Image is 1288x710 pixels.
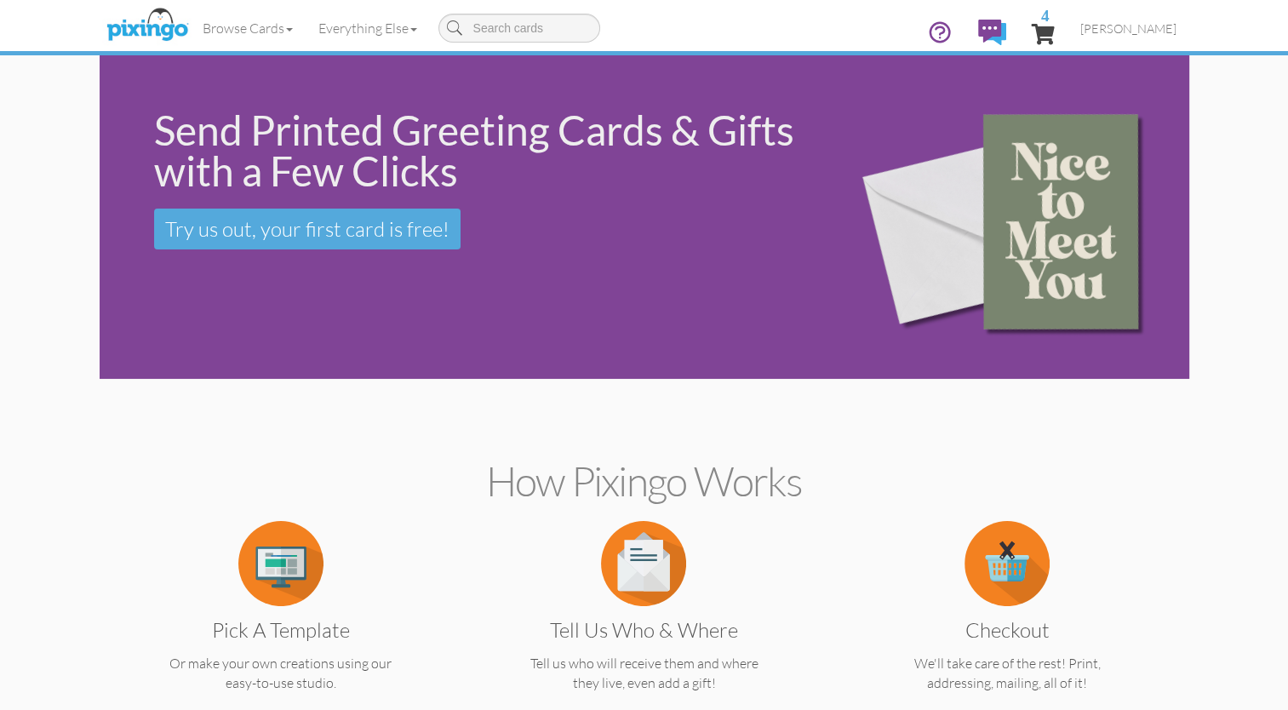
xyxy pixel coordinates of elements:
[129,553,432,693] a: Pick a Template Or make your own creations using our easy-to-use studio.
[965,521,1050,606] img: item.alt
[190,7,306,49] a: Browse Cards
[492,553,796,693] a: Tell us Who & Where Tell us who will receive them and where they live, even add a gift!
[154,110,812,192] div: Send Printed Greeting Cards & Gifts with a Few Clicks
[856,654,1159,693] p: We'll take care of the rest! Print, addressing, mailing, all of it!
[835,60,1184,375] img: 15b0954d-2d2f-43ee-8fdb-3167eb028af9.png
[306,7,430,49] a: Everything Else
[141,619,420,641] h3: Pick a Template
[154,209,461,249] a: Try us out, your first card is free!
[1068,7,1189,50] a: [PERSON_NAME]
[238,521,323,606] img: item.alt
[492,654,796,693] p: Tell us who will receive them and where they live, even add a gift!
[601,521,686,606] img: item.alt
[129,654,432,693] p: Or make your own creations using our easy-to-use studio.
[165,216,449,242] span: Try us out, your first card is free!
[438,14,600,43] input: Search cards
[868,619,1147,641] h3: Checkout
[505,619,783,641] h3: Tell us Who & Where
[1032,7,1055,58] a: 4
[856,553,1159,693] a: Checkout We'll take care of the rest! Print, addressing, mailing, all of it!
[978,20,1006,45] img: comments.svg
[1041,7,1050,23] span: 4
[1080,21,1176,36] span: [PERSON_NAME]
[102,4,192,47] img: pixingo logo
[129,459,1159,504] h2: How Pixingo works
